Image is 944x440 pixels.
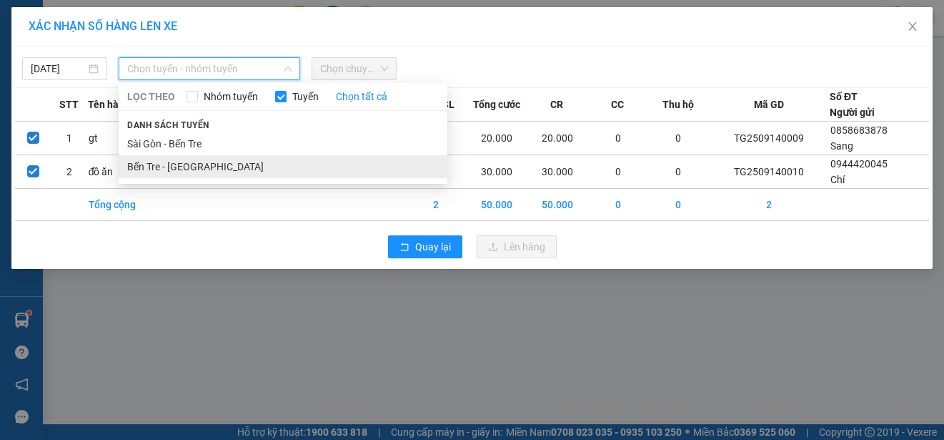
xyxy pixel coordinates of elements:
span: Nhóm tuyến [198,89,264,104]
span: Tuyến [287,89,324,104]
button: rollbackQuay lại [388,235,462,258]
td: 0 [587,122,648,155]
span: Chọn tuyến - nhóm tuyến [127,58,292,79]
span: STT [59,97,79,112]
span: 0786277980 [111,47,175,60]
span: 1 [204,99,212,114]
td: 2 [406,189,467,221]
td: đồ ăn [88,155,149,189]
input: 14/09/2025 [31,61,86,77]
span: Chí [830,174,845,185]
span: Chọn chuyến [320,58,388,79]
span: Nhi [111,31,128,44]
button: Close [893,7,933,47]
a: Chọn tất cả [336,89,387,104]
td: 30.000 [467,155,527,189]
td: 50.000 [527,189,587,221]
td: TG2509140009 [709,122,830,155]
span: CR [550,97,563,112]
li: Bến Tre - [GEOGRAPHIC_DATA] [119,155,447,178]
span: Thu hộ [662,97,694,112]
td: 30.000 [527,155,587,189]
td: CC: [109,70,213,89]
span: Sang [830,140,853,152]
span: Tổng cước [473,97,520,112]
td: 0 [648,155,709,189]
td: gt [88,122,149,155]
span: XÁC NHẬN SỐ HÀNG LÊN XE [29,19,177,33]
td: 20.000 [527,122,587,155]
span: 0 [128,72,134,86]
td: 20.000 [467,122,527,155]
td: 50.000 [467,189,527,221]
span: down [284,64,292,73]
td: 0 [648,122,709,155]
div: Số ĐT Người gửi [830,89,875,120]
td: 0 [648,189,709,221]
span: rollback [399,242,409,253]
li: Sài Gòn - Bến Tre [119,132,447,155]
span: Quay lại [415,239,451,255]
p: Gửi từ: [6,15,109,29]
p: Nhận: [111,15,212,29]
span: 0858683878 [830,124,888,136]
td: TG2509140010 [709,155,830,189]
td: 0 [587,155,648,189]
td: 1 [51,122,88,155]
span: Danh sách tuyến [119,119,218,132]
td: 2 [709,189,830,221]
button: uploadLên hàng [477,235,557,258]
span: 30.000 [23,72,59,86]
span: Tên hàng [88,97,130,112]
span: close [907,21,918,32]
span: 0944420045 [6,47,70,60]
td: Tổng cộng [88,189,149,221]
span: 1 - Thùng vừa (đồ ăn) [6,93,95,120]
span: CC [611,97,624,112]
span: LỌC THEO [127,89,175,104]
td: CR: [5,70,110,89]
span: Mỹ Tho [40,15,79,29]
span: SL: [188,100,204,114]
td: 2 [51,155,88,189]
span: Chí [6,31,22,44]
span: 0944420045 [830,158,888,170]
td: 0 [587,189,648,221]
span: Quận 5 [141,15,177,29]
span: Mã GD [754,97,784,112]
